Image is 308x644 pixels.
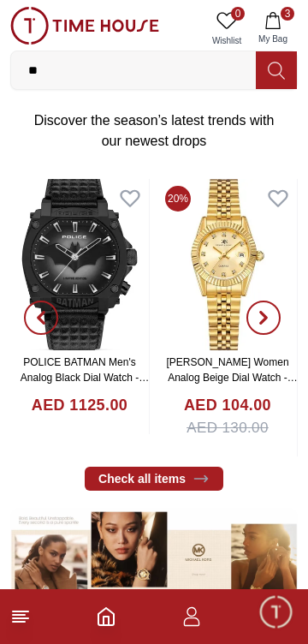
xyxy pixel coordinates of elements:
span: My Bag [252,33,294,45]
button: 3My Bag [248,7,298,51]
a: Home [96,606,116,627]
a: [PERSON_NAME] Women Analog Beige Dial Watch - K22536-GBGC [166,356,297,399]
div: Chat Widget [258,593,295,631]
img: ... [10,508,298,616]
span: 3 [281,7,294,21]
a: 0Wishlist [205,7,248,51]
img: ... [10,7,159,45]
p: Discover the season’s latest trends with our newest drops [24,110,284,152]
span: 0 [231,7,245,21]
img: POLICE BATMAN Men's Analog Black Dial Watch - PEWGD0022601 [10,179,149,350]
span: AED 130.00 [187,417,269,439]
h4: AED 104.00 [184,394,271,417]
a: POLICE BATMAN Men's Analog Black Dial Watch - PEWGD0022601 [21,356,149,399]
span: 20% [165,186,191,212]
h4: AED 1125.00 [32,394,127,417]
span: Wishlist [205,34,248,47]
a: Check all items [85,467,223,491]
img: Kenneth Scott Women Analog Beige Dial Watch - K22536-GBGC [158,179,297,350]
